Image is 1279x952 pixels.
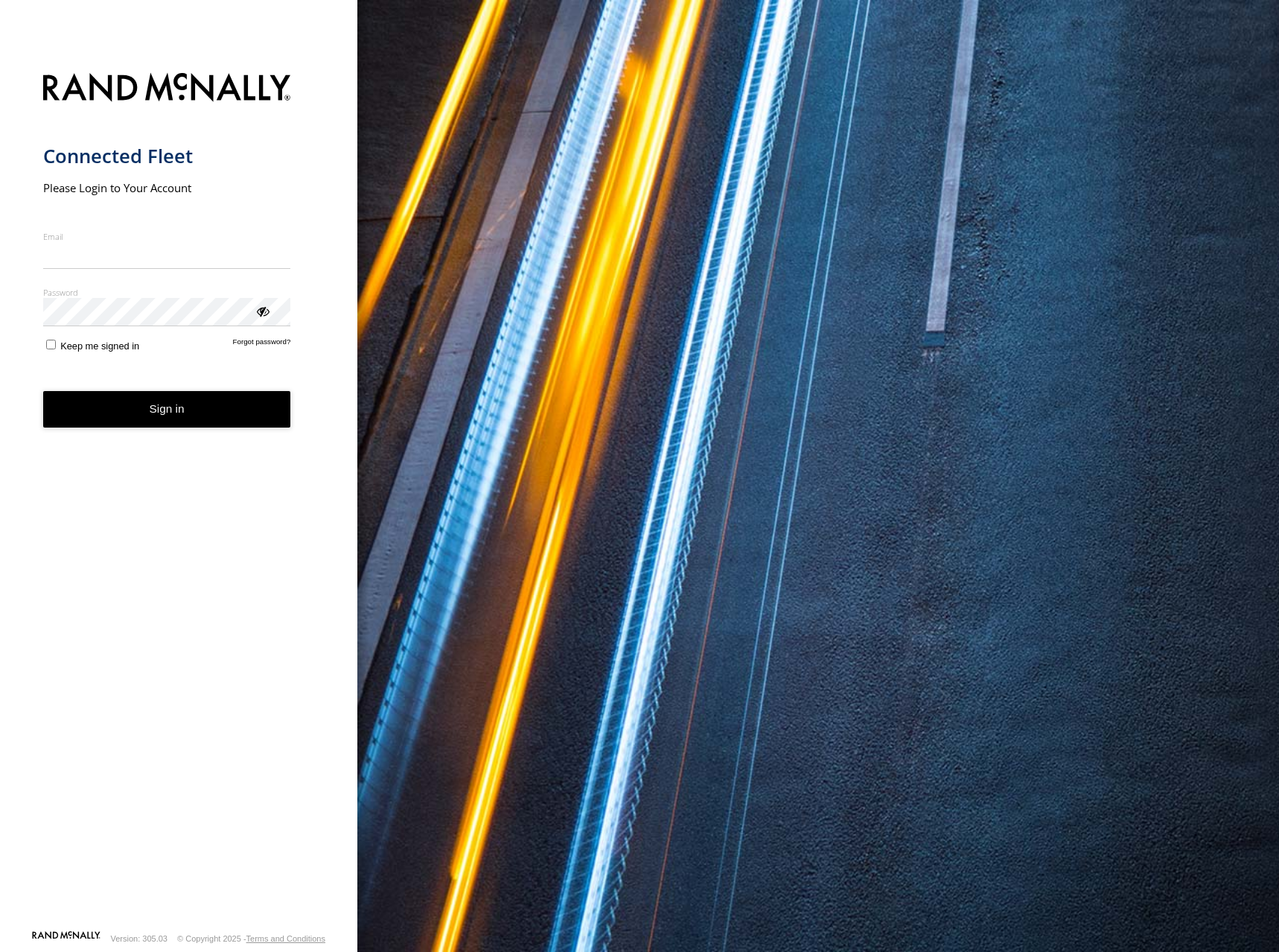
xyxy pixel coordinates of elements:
[255,303,269,318] div: ViewPassword
[43,231,291,242] label: Email
[43,391,291,428] button: Sign in
[43,180,291,195] h2: Please Login to Your Account
[111,934,168,943] div: Version: 305.03
[46,340,56,349] input: Keep me signed in
[43,144,291,168] h1: Connected Fleet
[43,70,291,108] img: Rand McNally
[43,287,291,298] label: Password
[60,340,139,352] span: Keep me signed in
[32,931,101,946] a: Visit our Website
[233,337,291,352] a: Forgot password?
[246,934,325,943] a: Terms and Conditions
[43,64,315,930] form: main
[177,934,325,943] div: © Copyright 2025 -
